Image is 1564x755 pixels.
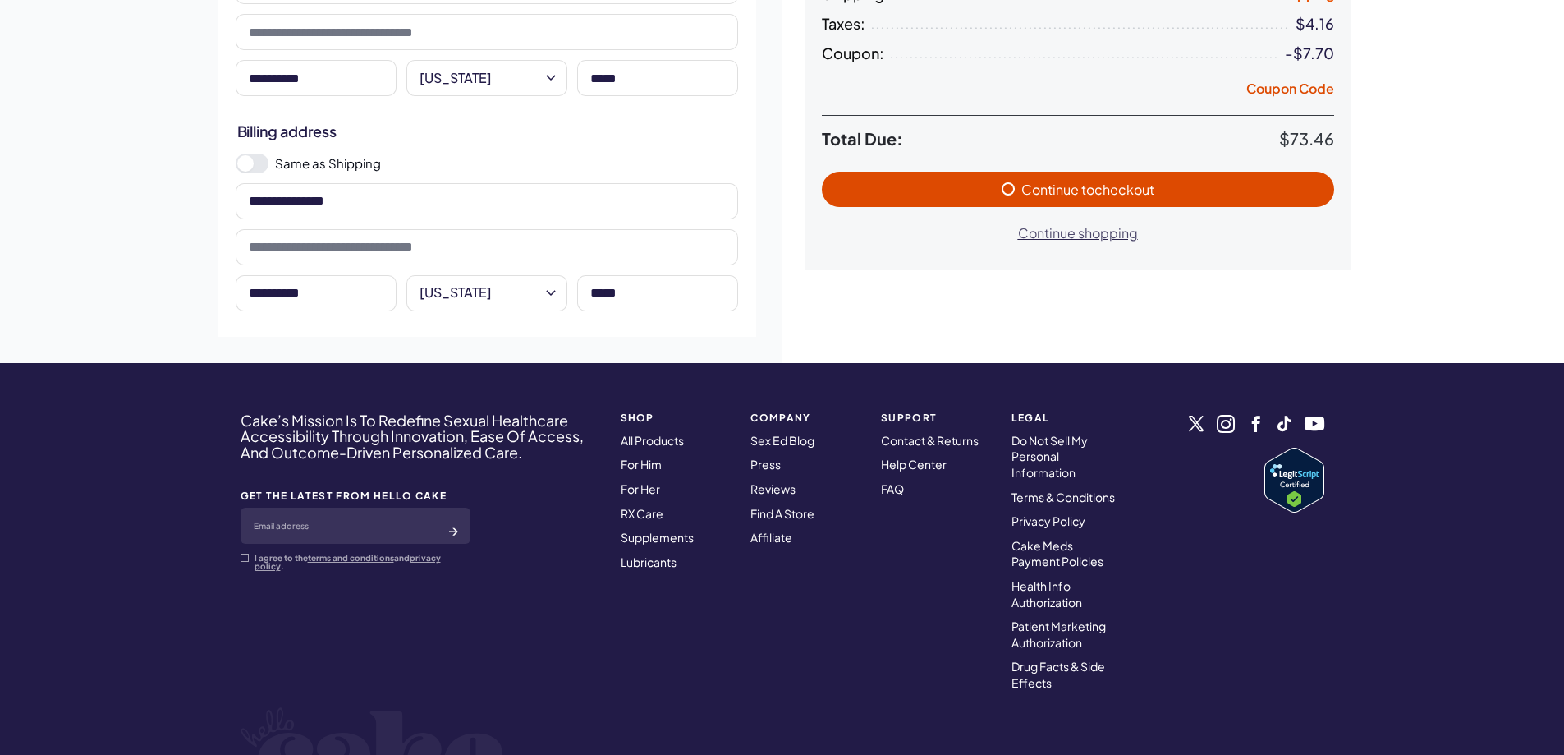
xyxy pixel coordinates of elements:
[750,433,814,448] a: Sex Ed Blog
[1279,128,1334,149] span: $73.46
[1011,659,1105,690] a: Drug Facts & Side Effects
[621,506,663,521] a: RX Care
[621,530,694,545] a: Supplements
[621,412,732,423] strong: SHOP
[1264,448,1324,513] img: Verify Approval for www.hellocake.com
[750,412,861,423] strong: COMPANY
[241,412,599,461] h4: Cake’s Mission Is To Redefine Sexual Healthcare Accessibility Through Innovation, Ease Of Access,...
[822,129,1279,149] span: Total Due:
[1246,80,1334,103] button: Coupon Code
[750,530,792,545] a: Affiliate
[621,555,677,569] a: Lubricants
[881,412,992,423] strong: Support
[1011,433,1088,480] a: Do Not Sell My Personal Information
[1264,448,1324,513] a: Verify LegitScript Approval for www.hellocake.com
[237,121,736,141] h2: Billing address
[621,433,684,448] a: All Products
[255,554,470,570] p: I agree to the and .
[621,481,660,496] a: For Her
[750,506,814,521] a: Find A Store
[1011,490,1115,504] a: Terms & Conditions
[241,490,470,501] strong: GET THE LATEST FROM HELLO CAKE
[1011,538,1103,569] a: Cake Meds Payment Policies
[1285,45,1334,62] div: -$7.70
[1002,215,1154,251] button: Continue shopping
[1011,619,1106,650] a: Patient Marketing Authorization
[1011,412,1122,423] strong: Legal
[1011,513,1085,528] a: Privacy Policy
[822,45,884,62] span: Coupon:
[750,481,796,496] a: Reviews
[822,16,865,32] span: Taxes:
[308,553,394,563] a: terms and conditions
[1011,578,1082,610] a: Health Info Authorization
[1296,16,1334,32] div: $4.16
[275,154,738,172] label: Same as Shipping
[750,457,781,472] a: Press
[1018,224,1138,242] span: Continue shopping
[881,457,947,472] a: Help Center
[881,433,979,448] a: Contact & Returns
[621,457,662,472] a: For Him
[881,481,904,496] a: FAQ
